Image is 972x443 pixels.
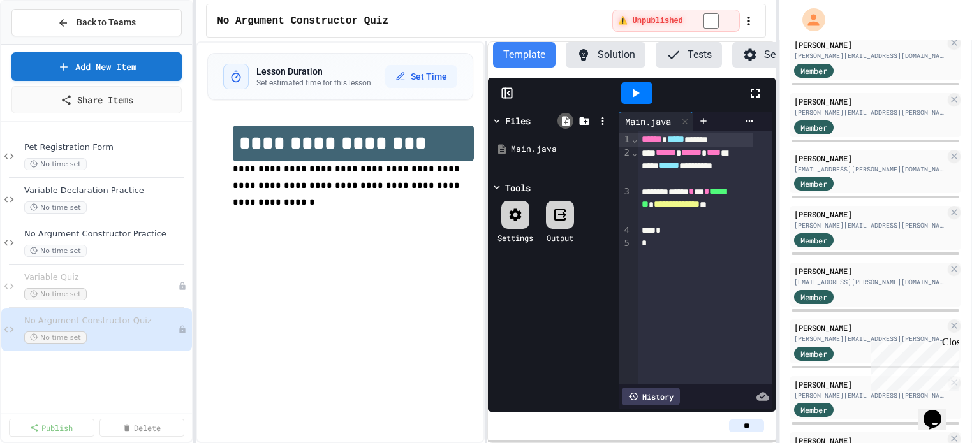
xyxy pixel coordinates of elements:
[256,65,371,78] h3: Lesson Duration
[256,78,371,88] p: Set estimated time for this lesson
[794,379,945,390] div: [PERSON_NAME]
[178,282,187,291] div: Unpublished
[9,419,94,437] a: Publish
[24,288,87,300] span: No time set
[24,272,178,283] span: Variable Quiz
[24,229,189,240] span: No Argument Constructor Practice
[794,96,945,107] div: [PERSON_NAME]
[612,10,740,32] div: ⚠️ Students cannot see this content! Click the toggle to publish it and make it visible to your c...
[619,224,631,237] div: 4
[547,232,573,243] div: Output
[619,147,631,185] div: 2
[794,164,945,174] div: [EMAIL_ADDRESS][PERSON_NAME][DOMAIN_NAME]
[800,178,827,189] span: Member
[619,237,631,250] div: 5
[794,39,945,50] div: [PERSON_NAME]
[794,208,945,220] div: [PERSON_NAME]
[493,42,556,68] button: Template
[794,334,945,344] div: [PERSON_NAME][EMAIL_ADDRESS][PERSON_NAME][DOMAIN_NAME]
[24,142,189,153] span: Pet Registration Form
[619,133,631,147] div: 1
[631,147,638,157] span: Fold line
[5,5,88,81] div: Chat with us now!Close
[800,291,827,303] span: Member
[794,391,945,400] div: [PERSON_NAME][EMAIL_ADDRESS][PERSON_NAME][DOMAIN_NAME]
[217,13,388,29] span: No Argument Constructor Quiz
[497,232,533,243] div: Settings
[619,185,631,224] div: 3
[24,245,87,257] span: No time set
[24,158,87,170] span: No time set
[688,13,734,29] input: publish toggle
[511,143,610,156] div: Main.java
[800,404,827,416] span: Member
[619,112,693,131] div: Main.java
[24,201,87,214] span: No time set
[99,419,185,437] a: Delete
[794,108,945,117] div: [PERSON_NAME][EMAIL_ADDRESS][PERSON_NAME][DOMAIN_NAME]
[11,86,182,113] a: Share Items
[24,185,189,196] span: Variable Declaration Practice
[794,51,945,61] div: [PERSON_NAME][EMAIL_ADDRESS][DOMAIN_NAME]
[178,325,187,334] div: Unpublished
[794,152,945,164] div: [PERSON_NAME]
[800,348,827,359] span: Member
[24,331,87,344] span: No time set
[11,9,182,36] button: Back to Teams
[24,316,178,326] span: No Argument Constructor Quiz
[918,392,959,430] iframe: chat widget
[77,16,136,29] span: Back to Teams
[794,277,945,287] div: [EMAIL_ADDRESS][PERSON_NAME][DOMAIN_NAME]
[866,337,959,391] iframe: chat widget
[622,388,680,405] div: History
[789,5,828,34] div: My Account
[11,52,182,81] a: Add New Item
[794,221,945,230] div: [PERSON_NAME][EMAIL_ADDRESS][PERSON_NAME][DOMAIN_NAME]
[505,181,531,194] div: Tools
[794,322,945,333] div: [PERSON_NAME]
[800,235,827,246] span: Member
[800,65,827,76] span: Member
[566,42,645,68] button: Solution
[619,115,677,128] div: Main.java
[656,42,722,68] button: Tests
[800,122,827,133] span: Member
[732,42,811,68] button: Settings
[505,114,531,127] div: Files
[794,265,945,277] div: [PERSON_NAME]
[385,65,457,88] button: Set Time
[618,16,682,26] span: ⚠️ Unpublished
[631,134,638,144] span: Fold line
